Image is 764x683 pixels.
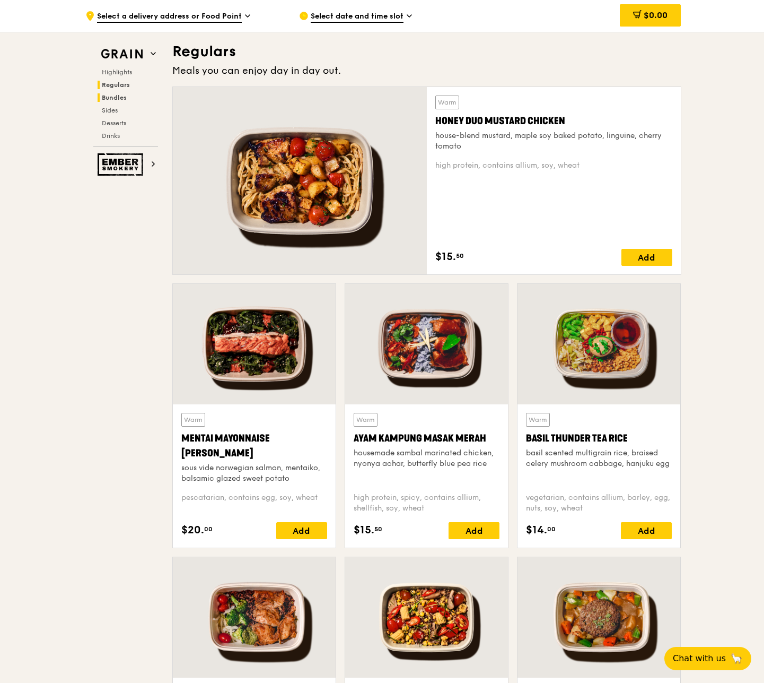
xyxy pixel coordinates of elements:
[354,431,499,446] div: Ayam Kampung Masak Merah
[181,522,204,538] span: $20.
[526,448,672,469] div: basil scented multigrain rice, braised celery mushroom cabbage, hanjuku egg
[102,94,127,101] span: Bundles
[181,463,327,484] div: sous vide norwegian salmon, mentaiko, balsamic glazed sweet potato
[644,10,668,20] span: $0.00
[102,81,130,89] span: Regulars
[204,525,213,533] span: 00
[621,249,672,266] div: Add
[172,42,681,61] h3: Regulars
[98,45,146,64] img: Grain web logo
[354,413,377,427] div: Warm
[97,11,242,23] span: Select a delivery address or Food Point
[526,492,672,514] div: vegetarian, contains allium, barley, egg, nuts, soy, wheat
[435,114,672,128] div: Honey Duo Mustard Chicken
[449,522,499,539] div: Add
[435,96,459,109] div: Warm
[547,525,556,533] span: 00
[354,492,499,514] div: high protein, spicy, contains allium, shellfish, soy, wheat
[456,252,464,260] span: 50
[102,107,118,114] span: Sides
[102,119,126,127] span: Desserts
[181,413,205,427] div: Warm
[621,522,672,539] div: Add
[526,413,550,427] div: Warm
[172,63,681,78] div: Meals you can enjoy day in day out.
[102,132,120,140] span: Drinks
[181,431,327,461] div: Mentai Mayonnaise [PERSON_NAME]
[435,131,672,152] div: house-blend mustard, maple soy baked potato, linguine, cherry tomato
[673,652,726,665] span: Chat with us
[435,160,672,171] div: high protein, contains allium, soy, wheat
[526,522,547,538] span: $14.
[730,652,743,665] span: 🦙
[311,11,403,23] span: Select date and time slot
[98,153,146,176] img: Ember Smokery web logo
[276,522,327,539] div: Add
[354,522,374,538] span: $15.
[181,492,327,514] div: pescatarian, contains egg, soy, wheat
[354,448,499,469] div: housemade sambal marinated chicken, nyonya achar, butterfly blue pea rice
[526,431,672,446] div: Basil Thunder Tea Rice
[435,249,456,265] span: $15.
[374,525,382,533] span: 50
[102,68,132,76] span: Highlights
[664,647,751,670] button: Chat with us🦙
